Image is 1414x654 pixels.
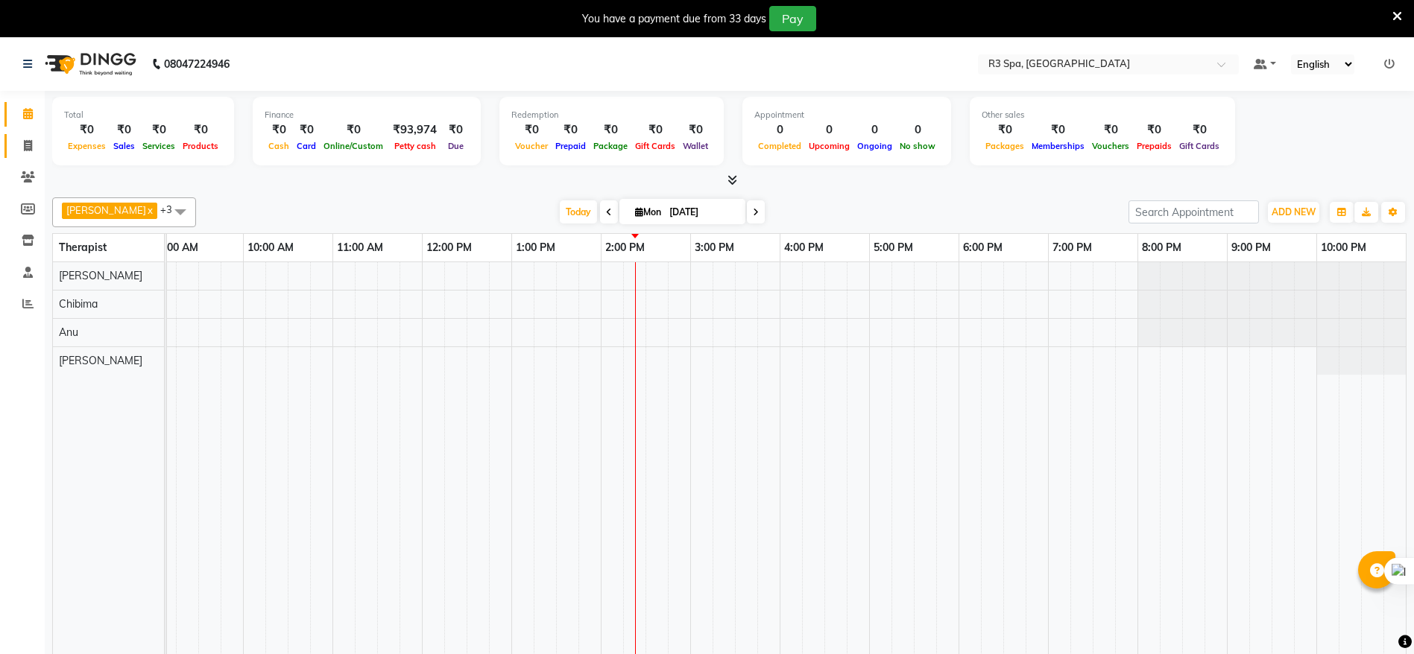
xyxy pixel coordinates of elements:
div: ₹0 [443,121,469,139]
div: ₹93,974 [387,121,443,139]
div: ₹0 [179,121,222,139]
div: ₹0 [110,121,139,139]
span: ADD NEW [1272,206,1316,218]
span: Anu [59,326,78,339]
a: x [146,204,153,216]
span: Gift Cards [1175,141,1223,151]
div: ₹0 [679,121,712,139]
a: 3:00 PM [691,237,738,258]
div: 0 [754,121,805,139]
b: 08047224946 [164,43,230,85]
span: Products [179,141,222,151]
div: Finance [265,109,469,121]
div: ₹0 [1133,121,1175,139]
span: No show [896,141,939,151]
div: ₹0 [552,121,590,139]
a: 11:00 AM [333,237,387,258]
div: ₹0 [511,121,552,139]
span: Sales [110,141,139,151]
div: 0 [853,121,896,139]
div: Total [64,109,222,121]
div: ₹0 [293,121,320,139]
span: [PERSON_NAME] [66,204,146,216]
div: ₹0 [139,121,179,139]
input: 2025-09-01 [665,201,739,223]
a: 10:00 AM [244,237,297,258]
div: Appointment [754,109,939,121]
span: Package [590,141,631,151]
div: Other sales [982,109,1223,121]
button: ADD NEW [1268,202,1319,223]
div: Redemption [511,109,712,121]
a: 2:00 PM [602,237,648,258]
div: ₹0 [1028,121,1088,139]
div: ₹0 [265,121,293,139]
span: Packages [982,141,1028,151]
span: Therapist [59,241,107,254]
a: 1:00 PM [512,237,559,258]
a: 8:00 PM [1138,237,1185,258]
span: Expenses [64,141,110,151]
div: ₹0 [1175,121,1223,139]
span: Petty cash [391,141,440,151]
div: 0 [896,121,939,139]
span: [PERSON_NAME] [59,269,142,282]
span: Completed [754,141,805,151]
a: 5:00 PM [870,237,917,258]
div: ₹0 [982,121,1028,139]
span: Prepaid [552,141,590,151]
span: Ongoing [853,141,896,151]
img: logo [38,43,140,85]
div: ₹0 [1088,121,1133,139]
div: ₹0 [590,121,631,139]
a: 7:00 PM [1049,237,1096,258]
span: Vouchers [1088,141,1133,151]
span: Prepaids [1133,141,1175,151]
div: 0 [805,121,853,139]
a: 6:00 PM [959,237,1006,258]
span: Upcoming [805,141,853,151]
span: +3 [160,203,183,215]
span: Wallet [679,141,712,151]
a: 9:00 AM [154,237,202,258]
a: 4:00 PM [780,237,827,258]
div: ₹0 [631,121,679,139]
a: 12:00 PM [423,237,476,258]
span: Chibima [59,297,98,311]
a: 9:00 PM [1228,237,1275,258]
div: You have a payment due from 33 days [582,11,766,27]
span: Cash [265,141,293,151]
div: ₹0 [320,121,387,139]
span: Memberships [1028,141,1088,151]
span: Due [444,141,467,151]
span: Gift Cards [631,141,679,151]
input: Search Appointment [1129,200,1259,223]
button: Pay [769,6,816,31]
span: Voucher [511,141,552,151]
span: Today [560,200,597,223]
div: ₹0 [64,121,110,139]
span: [PERSON_NAME] [59,354,142,367]
span: Online/Custom [320,141,387,151]
span: Mon [631,206,665,218]
a: 10:00 PM [1317,237,1370,258]
span: Services [139,141,179,151]
span: Card [293,141,320,151]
